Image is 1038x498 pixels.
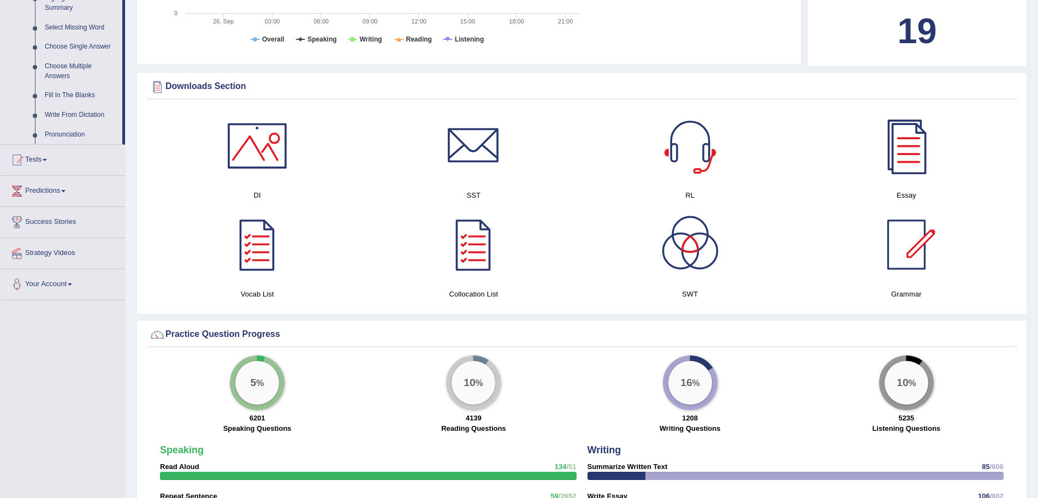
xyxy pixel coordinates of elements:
[566,463,576,471] span: /51
[174,10,177,16] text: 0
[262,35,284,43] tspan: Overall
[213,18,234,25] tspan: 26. Sep
[588,189,793,201] h4: RL
[897,376,908,388] big: 10
[804,288,1009,300] h4: Grammar
[588,463,668,471] strong: Summarize Written Text
[1,269,125,297] a: Your Account
[363,18,378,25] text: 09:00
[668,361,712,405] div: %
[680,376,692,388] big: 16
[371,288,576,300] h4: Collocation List
[235,361,279,405] div: %
[660,423,721,434] label: Writing Questions
[872,423,940,434] label: Listening Questions
[359,35,382,43] tspan: Writing
[149,327,1015,343] div: Practice Question Progress
[40,86,122,105] a: Fill In The Blanks
[251,376,257,388] big: 5
[155,288,360,300] h4: Vocab List
[1,145,125,172] a: Tests
[509,18,524,25] text: 18:00
[982,463,989,471] span: 85
[588,288,793,300] h4: SWT
[250,414,265,422] strong: 6201
[555,463,567,471] span: 134
[40,125,122,145] a: Pronunciation
[558,18,573,25] text: 21:00
[313,18,329,25] text: 06:00
[455,35,484,43] tspan: Listening
[223,423,292,434] label: Speaking Questions
[160,463,199,471] strong: Read Aloud
[885,361,928,405] div: %
[40,18,122,38] a: Select Missing Word
[411,18,426,25] text: 12:00
[160,444,204,455] strong: Speaking
[40,37,122,57] a: Choose Single Answer
[371,189,576,201] h4: SST
[155,189,360,201] h4: DI
[40,105,122,125] a: Write From Dictation
[990,463,1004,471] span: /606
[441,423,506,434] label: Reading Questions
[307,35,336,43] tspan: Speaking
[406,35,432,43] tspan: Reading
[1,176,125,203] a: Predictions
[897,11,936,51] b: 19
[682,414,698,422] strong: 1208
[1,207,125,234] a: Success Stories
[588,444,621,455] strong: Writing
[460,18,476,25] text: 15:00
[1,238,125,265] a: Strategy Videos
[464,376,476,388] big: 10
[265,18,280,25] text: 03:00
[40,57,122,86] a: Choose Multiple Answers
[804,189,1009,201] h4: Essay
[466,414,482,422] strong: 4139
[452,361,495,405] div: %
[898,414,914,422] strong: 5235
[149,79,1015,95] div: Downloads Section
